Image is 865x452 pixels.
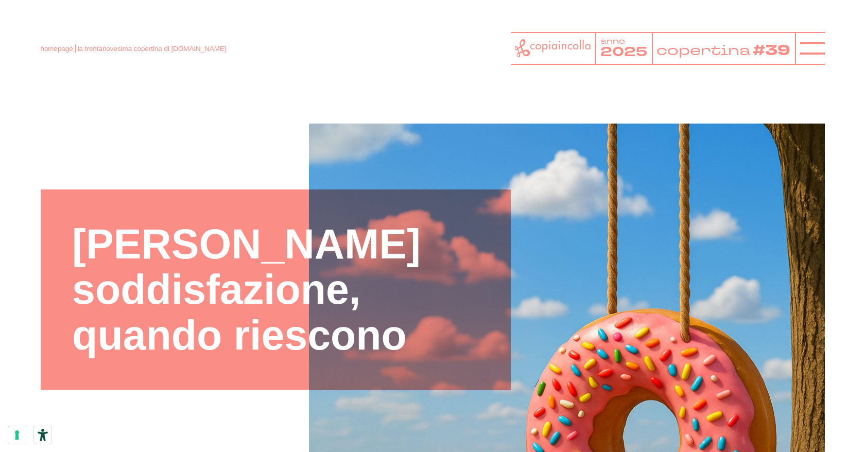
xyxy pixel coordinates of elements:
[656,41,750,59] tspan: copertina
[752,41,790,61] tspan: #39
[600,37,625,46] tspan: anno
[78,45,227,53] span: la trentanovesima copertina di [DOMAIN_NAME]
[72,221,479,358] h1: [PERSON_NAME] soddisfazione, quando riescono
[41,45,73,53] a: homepage
[34,426,51,444] button: Strumenti di accessibilità
[600,43,647,61] tspan: 2025
[8,426,26,444] button: Le tue preferenze relative al consenso per le tecnologie di tracciamento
